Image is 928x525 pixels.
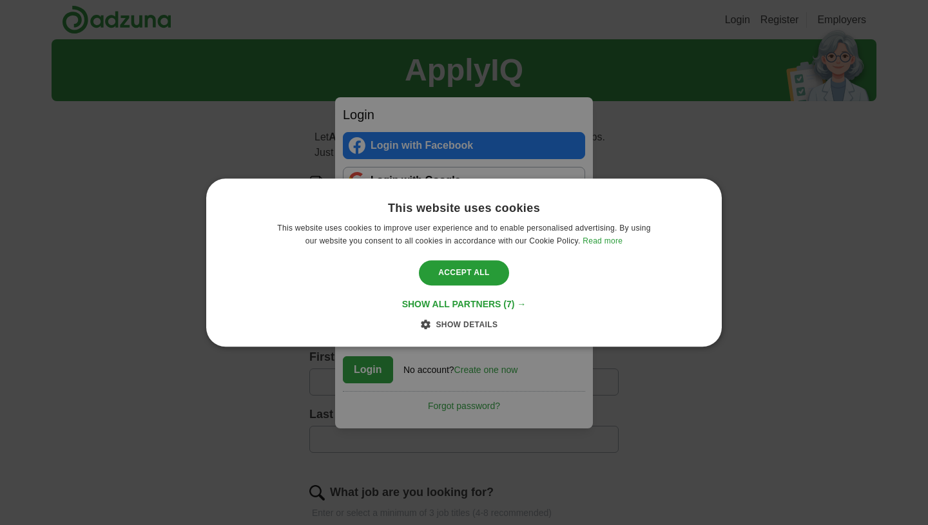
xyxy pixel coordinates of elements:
span: Show all partners [402,299,501,309]
span: This website uses cookies to improve user experience and to enable personalised advertising. By u... [277,224,650,245]
div: Cookie consent dialog [206,178,722,347]
div: This website uses cookies [388,201,540,216]
div: Accept all [419,261,509,285]
span: (7) → [503,299,526,309]
span: Show details [436,320,498,329]
div: Show all partners (7) → [402,298,527,310]
div: Show details [430,318,498,330]
a: Read more, opens a new window [583,236,623,245]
